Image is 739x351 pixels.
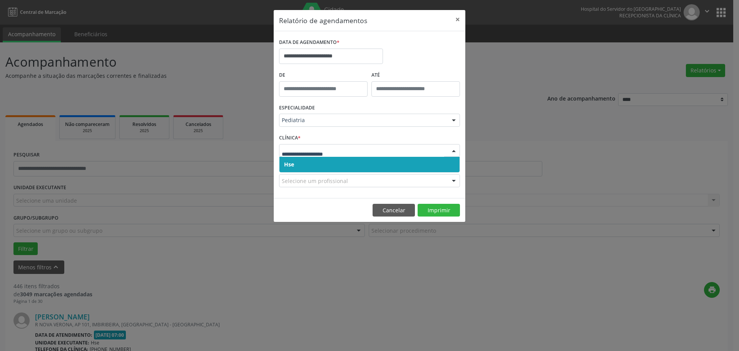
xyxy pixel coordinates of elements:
[373,204,415,217] button: Cancelar
[279,69,368,81] label: De
[279,15,367,25] h5: Relatório de agendamentos
[282,116,444,124] span: Pediatria
[450,10,465,29] button: Close
[279,37,339,49] label: DATA DE AGENDAMENTO
[279,132,301,144] label: CLÍNICA
[279,102,315,114] label: ESPECIALIDADE
[284,161,294,168] span: Hse
[418,204,460,217] button: Imprimir
[371,69,460,81] label: ATÉ
[282,177,348,185] span: Selecione um profissional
